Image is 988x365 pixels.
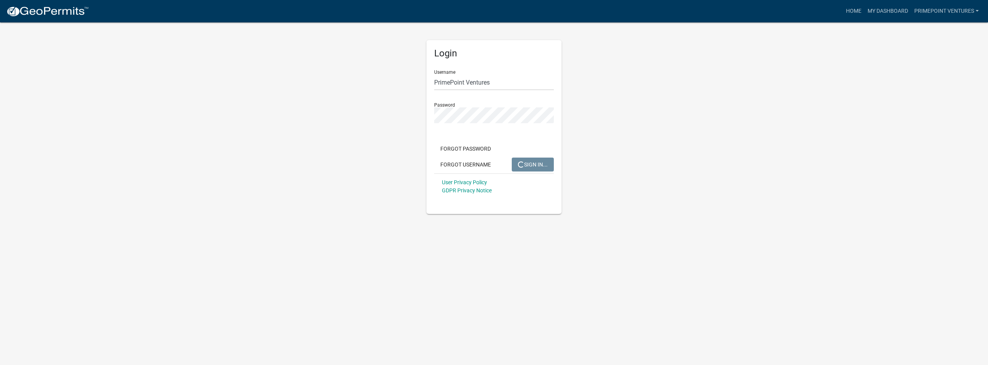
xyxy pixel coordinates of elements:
span: SIGN IN... [518,161,548,167]
a: User Privacy Policy [442,179,487,185]
a: Home [843,4,864,19]
button: SIGN IN... [512,158,554,171]
a: PrimePoint Ventures [911,4,982,19]
h5: Login [434,48,554,59]
a: GDPR Privacy Notice [442,187,492,194]
button: Forgot Username [434,158,497,171]
button: Forgot Password [434,142,497,156]
a: My Dashboard [864,4,911,19]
